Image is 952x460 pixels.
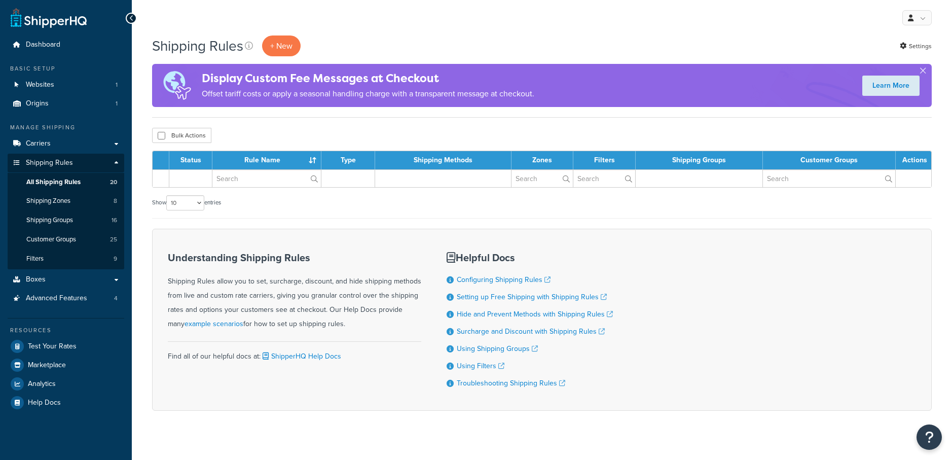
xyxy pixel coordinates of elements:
img: duties-banner-06bc72dcb5fe05cb3f9472aba00be2ae8eb53ab6f0d8bb03d382ba314ac3c341.png [152,64,202,107]
a: Troubleshooting Shipping Rules [457,378,565,388]
span: Help Docs [28,399,61,407]
div: Resources [8,326,124,335]
li: Shipping Zones [8,192,124,210]
li: Shipping Rules [8,154,124,269]
span: Websites [26,81,54,89]
h4: Display Custom Fee Messages at Checkout [202,70,534,87]
a: Using Filters [457,361,504,371]
li: Websites [8,76,124,94]
li: Customer Groups [8,230,124,249]
a: ShipperHQ Home [11,8,87,28]
h3: Understanding Shipping Rules [168,252,421,263]
span: Customer Groups [26,235,76,244]
h1: Shipping Rules [152,36,243,56]
li: All Shipping Rules [8,173,124,192]
span: Test Your Rates [28,342,77,351]
a: Advanced Features 4 [8,289,124,308]
span: 1 [116,81,118,89]
li: Shipping Groups [8,211,124,230]
a: Setting up Free Shipping with Shipping Rules [457,292,607,302]
span: Advanced Features [26,294,87,303]
button: Open Resource Center [917,424,942,450]
label: Show entries [152,195,221,210]
span: All Shipping Rules [26,178,81,187]
p: + New [262,36,301,56]
a: Marketplace [8,356,124,374]
input: Search [573,170,635,187]
a: All Shipping Rules 20 [8,173,124,192]
th: Customer Groups [763,151,896,169]
a: Shipping Zones 8 [8,192,124,210]
div: Find all of our helpful docs at: [168,341,421,364]
a: Customer Groups 25 [8,230,124,249]
a: Settings [900,39,932,53]
th: Rule Name [212,151,321,169]
th: Filters [573,151,636,169]
span: 20 [110,178,117,187]
a: Shipping Groups 16 [8,211,124,230]
a: Learn More [862,76,920,96]
span: Shipping Rules [26,159,73,167]
span: 1 [116,99,118,108]
a: Configuring Shipping Rules [457,274,551,285]
a: Boxes [8,270,124,289]
th: Shipping Methods [375,151,511,169]
a: Using Shipping Groups [457,343,538,354]
th: Actions [896,151,931,169]
th: Zones [511,151,573,169]
li: Origins [8,94,124,113]
a: Analytics [8,375,124,393]
span: Dashboard [26,41,60,49]
span: 25 [110,235,117,244]
a: Origins 1 [8,94,124,113]
span: 8 [114,197,117,205]
a: Websites 1 [8,76,124,94]
li: Advanced Features [8,289,124,308]
div: Manage Shipping [8,123,124,132]
p: Offset tariff costs or apply a seasonal handling charge with a transparent message at checkout. [202,87,534,101]
div: Shipping Rules allow you to set, surcharge, discount, and hide shipping methods from live and cus... [168,252,421,331]
span: Analytics [28,380,56,388]
a: ShipperHQ Help Docs [261,351,341,362]
span: 9 [114,255,117,263]
a: Hide and Prevent Methods with Shipping Rules [457,309,613,320]
a: Surcharge and Discount with Shipping Rules [457,326,605,337]
a: Shipping Rules [8,154,124,172]
span: Carriers [26,139,51,148]
th: Type [321,151,375,169]
span: 4 [114,294,118,303]
a: Help Docs [8,394,124,412]
input: Search [763,170,895,187]
a: example scenarios [185,319,243,329]
span: 16 [112,216,117,225]
span: Shipping Zones [26,197,70,205]
span: Filters [26,255,44,263]
span: Shipping Groups [26,216,73,225]
a: Test Your Rates [8,337,124,356]
span: Origins [26,99,49,108]
li: Filters [8,250,124,268]
select: Showentries [166,195,204,210]
th: Shipping Groups [636,151,763,169]
button: Bulk Actions [152,128,211,143]
input: Search [511,170,573,187]
h3: Helpful Docs [447,252,613,263]
span: Boxes [26,275,46,284]
a: Filters 9 [8,250,124,268]
a: Dashboard [8,36,124,54]
th: Status [169,151,212,169]
input: Search [212,170,321,187]
a: Carriers [8,134,124,153]
div: Basic Setup [8,64,124,73]
span: Marketplace [28,361,66,370]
